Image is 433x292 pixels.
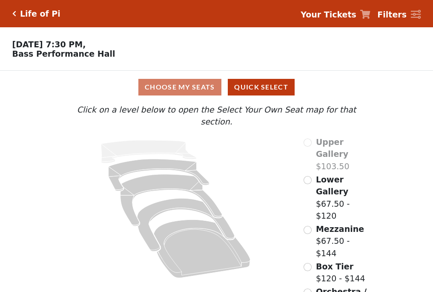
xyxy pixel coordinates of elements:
span: Upper Gallery [316,137,348,159]
p: Click on a level below to open the Select Your Own Seat map for that section. [60,104,373,128]
span: Lower Gallery [316,175,348,197]
path: Orchestra / Parterre Circle - Seats Available: 38 [154,220,251,278]
label: $67.50 - $120 [316,173,373,222]
strong: Your Tickets [301,10,356,19]
label: $120 - $144 [316,260,365,285]
a: Filters [377,9,421,21]
span: Mezzanine [316,224,364,234]
span: Box Tier [316,262,353,271]
path: Lower Gallery - Seats Available: 129 [109,159,209,191]
path: Upper Gallery - Seats Available: 0 [101,140,197,163]
strong: Filters [377,10,407,19]
button: Quick Select [228,79,295,95]
a: Click here to go back to filters [12,11,16,17]
h5: Life of Pi [20,9,60,19]
a: Your Tickets [301,9,370,21]
label: $67.50 - $144 [316,223,373,260]
label: $103.50 [316,136,373,173]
